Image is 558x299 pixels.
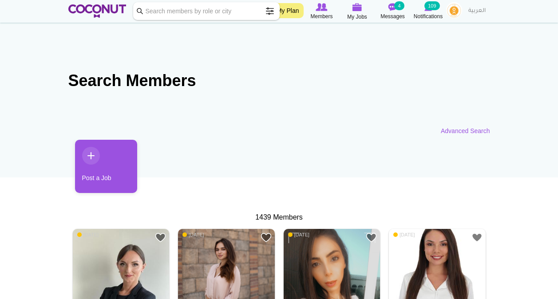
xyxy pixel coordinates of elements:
[288,232,310,238] span: [DATE]
[471,232,483,243] a: Add to Favourites
[380,12,405,21] span: Messages
[261,232,272,243] a: Add to Favourites
[441,126,490,135] a: Advanced Search
[414,12,443,21] span: Notifications
[388,3,397,11] img: Messages
[68,4,127,18] img: Home
[411,2,446,21] a: Notifications Notifications 109
[272,3,304,18] a: My Plan
[182,232,204,238] span: [DATE]
[75,140,137,193] a: Post a Job
[68,140,131,200] li: 1 / 1
[77,232,99,238] span: [DATE]
[424,3,432,11] img: Notifications
[310,12,332,21] span: Members
[375,2,411,21] a: Messages Messages 4
[366,232,377,243] a: Add to Favourites
[464,2,490,20] a: العربية
[68,212,490,223] div: 1439 Members
[347,12,367,21] span: My Jobs
[424,1,439,10] small: 109
[340,2,375,21] a: My Jobs My Jobs
[352,3,362,11] img: My Jobs
[393,232,415,238] span: [DATE]
[155,232,166,243] a: Add to Favourites
[316,3,327,11] img: Browse Members
[394,1,404,10] small: 4
[68,70,490,91] h2: Search Members
[304,2,340,21] a: Browse Members Members
[133,2,280,20] input: Search members by role or city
